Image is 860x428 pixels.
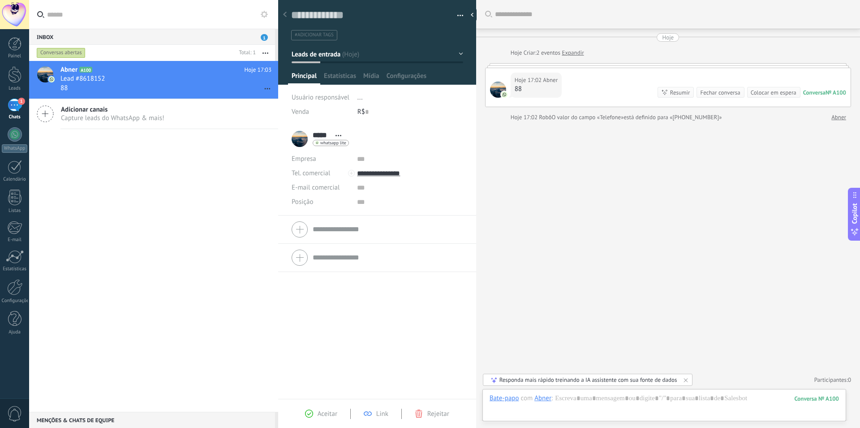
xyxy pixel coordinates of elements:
[2,208,28,214] div: Listas
[261,34,268,41] span: 1
[236,48,256,57] div: Total: 1
[623,113,722,122] span: está definido para «[PHONE_NUMBER]»
[37,48,86,58] div: Conversas abertas
[60,74,105,83] span: Lead #8618152
[60,84,68,92] span: 88
[61,114,164,122] span: Capture leads do WhatsApp & mais!
[292,183,340,192] span: E-mail comercial
[318,410,337,418] span: Aceitar
[2,144,27,153] div: WhatsApp
[427,410,449,418] span: Rejeitar
[511,48,584,57] div: Criar:
[292,72,317,85] span: Principal
[324,72,356,85] span: Estatísticas
[2,266,28,272] div: Estatísticas
[292,91,351,105] div: Usuário responsável
[292,181,340,195] button: E-mail comercial
[245,65,271,74] span: Hoje 17:03
[795,395,839,402] div: 100
[256,45,275,61] button: Mais
[499,376,677,384] div: Responda mais rápido treinando a IA assistente com sua fonte de dados
[79,67,92,73] span: A100
[2,53,28,59] div: Painel
[18,98,25,105] span: 1
[670,88,690,97] div: Resumir
[292,93,349,102] span: Usuário responsável
[376,410,388,418] span: Link
[501,91,507,98] img: com.amocrm.amocrmwa.svg
[2,237,28,243] div: E-mail
[61,105,164,114] span: Adicionar canais
[60,65,77,74] span: Abner
[515,76,543,85] div: Hoje 17:02
[521,394,533,403] span: com
[2,177,28,182] div: Calendário
[2,298,28,304] div: Configurações
[848,376,851,384] span: 0
[831,113,846,122] a: Abner
[292,108,309,116] span: Venda
[292,199,313,205] span: Posição
[29,29,275,45] div: Inbox
[363,72,379,85] span: Mídia
[2,86,28,91] div: Leads
[803,89,826,96] div: Conversa
[662,33,674,42] div: Hoje
[850,203,859,224] span: Copilot
[814,376,851,384] a: Participantes:0
[292,166,330,181] button: Tel. comercial
[387,72,426,85] span: Configurações
[2,329,28,335] div: Ajuda
[29,412,275,428] div: Menções & Chats de equipe
[468,8,477,22] div: ocultar
[292,105,351,119] div: Venda
[320,141,346,145] span: whatsapp lite
[551,394,553,403] span: :
[292,195,350,209] div: Posição
[295,32,334,38] span: #adicionar tags
[562,48,584,57] a: Expandir
[2,114,28,120] div: Chats
[357,105,463,119] div: R$
[357,93,363,102] span: ...
[490,82,506,98] span: Abner
[48,76,55,82] img: icon
[29,61,278,99] a: avatariconAbnerA100Hoje 17:03Lead #861815288
[551,113,623,122] span: O valor do campo «Telefone»
[700,88,740,97] div: Fechar conversa
[534,394,551,402] div: Abner
[511,48,524,57] div: Hoje
[751,88,796,97] div: Colocar em espera
[826,89,846,96] div: № A100
[292,152,350,166] div: Empresa
[515,85,558,94] div: 88
[539,113,551,121] span: Robô
[292,169,330,177] span: Tel. comercial
[537,48,560,57] span: 2 eventos
[543,76,558,85] span: Abner
[511,113,539,122] div: Hoje 17:02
